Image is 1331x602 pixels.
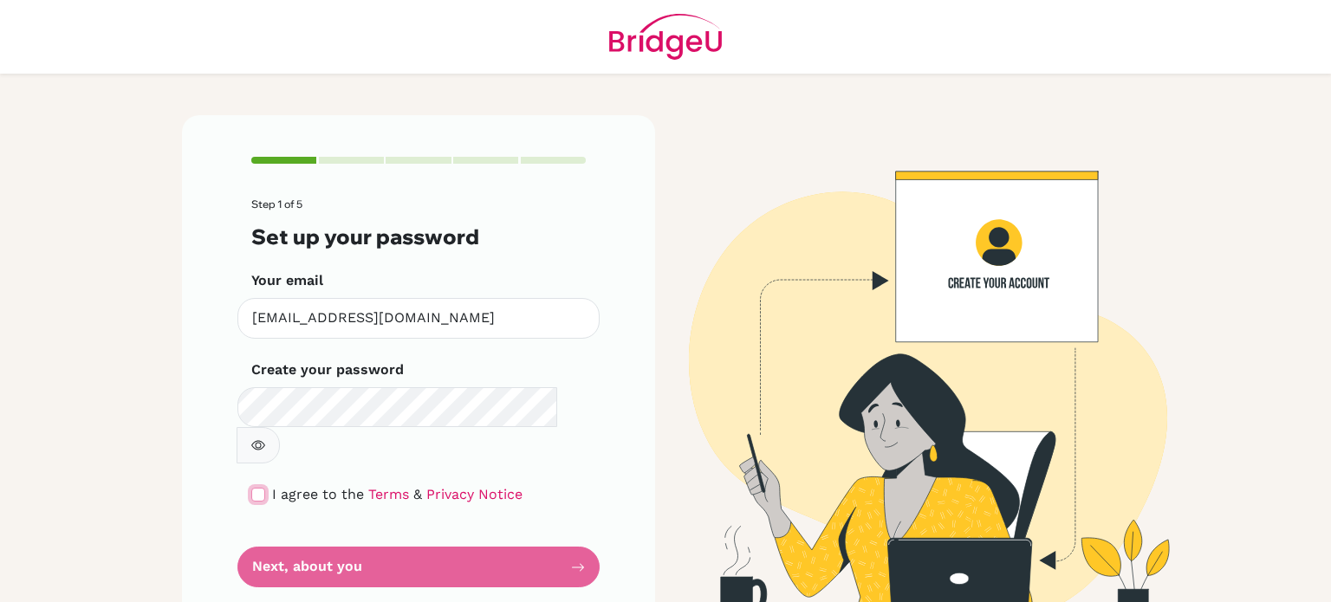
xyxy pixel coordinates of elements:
span: Step 1 of 5 [251,197,302,210]
span: I agree to the [272,486,364,502]
span: & [413,486,422,502]
label: Create your password [251,359,404,380]
label: Your email [251,270,323,291]
a: Terms [368,486,409,502]
a: Privacy Notice [426,486,523,502]
h3: Set up your password [251,224,586,249]
input: Insert your email* [237,298,600,339]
